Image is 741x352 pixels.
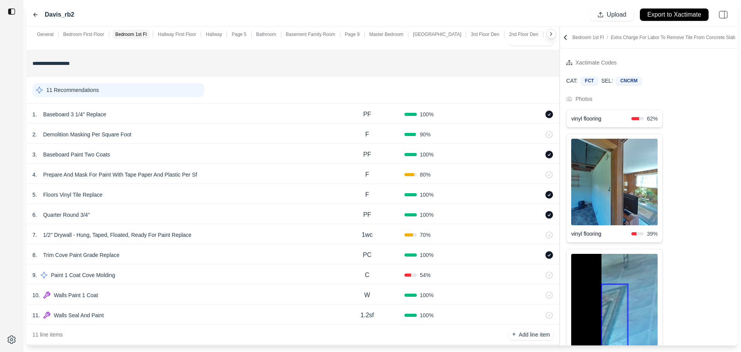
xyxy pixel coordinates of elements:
span: vinyl flooring [571,115,631,122]
p: Page 5 [232,31,246,37]
span: Extra Charge For Labor To Remove Tile From Concrete Slab [611,35,736,40]
p: PF [363,110,371,119]
p: Demolition Masking Per Square Foot [40,129,135,140]
p: CAT: [566,77,577,85]
p: 1.2sf [360,311,374,320]
p: PF [363,210,371,219]
span: 39 % [647,230,658,238]
p: 1/2" Drywall - Hung, Taped, Floated, Ready For Paint Replace [40,230,195,240]
span: 70 % [420,231,431,239]
p: Upload [607,10,626,19]
p: 6 . [32,211,37,219]
p: 3rd Floor Den [471,31,499,37]
p: Bedroom 1st Fl [115,31,147,37]
p: F [365,190,369,199]
p: Page 9 [345,31,360,37]
p: Baseboard Paint Two Coats [40,149,113,160]
p: [GEOGRAPHIC_DATA] [413,31,461,37]
p: 11 . [32,311,40,319]
p: Baseboard 3 1/4'' Replace [40,109,109,120]
p: 2nd Floor Den [509,31,538,37]
p: Bedroom 1st Fl [572,34,735,41]
p: Bathroom [256,31,276,37]
span: 90 % [420,131,431,138]
p: Basement Family Room [286,31,335,37]
button: +Add line item [509,329,553,340]
p: Export to Xactimate [647,10,701,19]
span: 62 % [647,115,658,122]
p: SEL: [601,77,613,85]
span: 100 % [420,151,434,158]
span: 100 % [420,311,434,319]
p: 9 . [32,271,37,279]
div: Xactimate Codes [575,58,617,67]
span: 54 % [420,271,431,279]
span: 100 % [420,111,434,118]
p: Bedroom First Floor [63,31,104,37]
p: 8 . [32,251,37,259]
p: + [512,330,516,339]
p: Prepare And Mask For Paint With Tape Paper And Plastic Per Sf [40,169,200,180]
p: F [365,130,369,139]
p: 1wc [362,230,372,240]
p: Master Bedroom [369,31,404,37]
button: Upload [590,9,634,21]
p: Quarter Round 3/4'' [40,209,93,220]
button: Export to Xactimate [640,9,709,21]
p: 5 . [32,191,37,199]
p: Add line item [519,331,550,338]
p: F [365,170,369,179]
p: General [37,31,54,37]
span: 100 % [420,251,434,259]
img: right-panel.svg [715,6,732,23]
span: 100 % [420,211,434,219]
p: Trim Cove Paint Grade Replace [40,250,123,260]
p: PC [363,250,371,260]
p: Walls Paint 1 Coat [51,290,101,301]
label: Davis_rb2 [45,10,74,19]
p: Paint 1 Coat Cove Molding [48,270,118,281]
p: 1 . [32,111,37,118]
span: 100 % [420,291,434,299]
img: toggle sidebar [8,8,15,15]
span: 80 % [420,171,431,179]
img: Cropped Image [571,139,658,225]
p: Hallway First Floor [158,31,196,37]
p: 11 line items [32,331,63,338]
div: CNCRM [616,77,642,85]
span: 100 % [420,191,434,199]
div: FCT [581,77,598,85]
p: 7 . [32,231,37,239]
p: 2 . [32,131,37,138]
p: Floors Vinyl Tile Replace [40,189,106,200]
p: Hallway [206,31,222,37]
p: C [365,270,370,280]
p: Walls Seal And Paint [51,310,107,321]
p: 4 . [32,171,37,179]
span: vinyl flooring [571,230,631,238]
p: 3 . [32,151,37,158]
span: / [604,35,611,40]
p: 10 . [32,291,40,299]
p: W [364,291,370,300]
div: Photos [575,94,592,104]
p: 11 Recommendations [46,86,99,94]
p: PF [363,150,371,159]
